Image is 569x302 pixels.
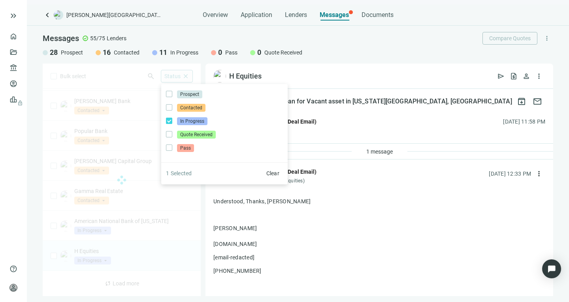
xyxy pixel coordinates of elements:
[507,70,520,83] button: request_quote
[495,70,507,83] button: send
[520,70,533,83] button: person
[114,49,139,56] span: Contacted
[533,167,545,180] button: more_vert
[257,48,261,57] span: 0
[229,98,514,105] div: $11.5M Purchase loan for Vacant asset in [US_STATE][GEOGRAPHIC_DATA], [GEOGRAPHIC_DATA]
[82,35,89,41] span: check_circle
[229,71,262,81] div: H Equities
[241,178,305,184] span: [PERSON_NAME] (H Equities)
[242,167,317,176] div: [PERSON_NAME] (Deal Email)
[61,49,83,56] span: Prospect
[103,48,111,57] span: 16
[203,11,228,19] span: Overview
[216,170,225,179] span: person
[43,34,79,43] span: Messages
[320,11,349,19] span: Messages
[217,97,226,106] span: arrow_back
[216,120,225,129] span: person
[503,117,545,126] div: [DATE] 11:58 PM
[9,11,18,21] button: keyboard_double_arrow_right
[535,72,543,80] span: more_vert
[529,94,545,109] button: mail
[170,49,198,56] span: In Progress
[54,10,63,20] img: deal-logo
[213,70,226,83] img: 2e3c9817-dd94-4604-8f79-79d48dc0ca9c
[232,128,317,135] div: Hi [PERSON_NAME],
[510,72,518,80] span: request_quote
[232,167,240,178] span: done_all
[107,34,126,42] span: Lenders
[9,284,17,292] span: person
[241,11,272,19] span: Application
[66,11,161,19] span: [PERSON_NAME][GEOGRAPHIC_DATA][US_STATE]
[232,117,240,128] span: done_all
[535,170,543,178] span: more_vert
[50,48,58,57] span: 28
[366,148,393,155] span: 1 message
[213,94,229,109] button: arrow_back
[218,48,222,57] span: 0
[514,94,529,109] button: archive
[242,117,317,126] div: [PERSON_NAME] (Deal Email)
[517,97,526,106] span: archive
[232,178,317,184] div: To:
[362,11,394,19] span: Documents
[159,48,167,57] span: 11
[482,32,537,45] button: Compare Quotes
[489,169,531,178] div: [DATE] 12:33 PM
[522,72,530,80] span: person
[497,72,505,80] span: send
[533,97,542,106] span: mail
[43,10,52,20] a: keyboard_arrow_left
[533,70,545,83] button: more_vert
[543,35,550,42] span: more_vert
[264,49,302,56] span: Quote Received
[360,145,399,158] button: 1 message
[542,259,561,278] div: Open Intercom Messenger
[9,265,17,273] span: help
[285,11,307,19] span: Lenders
[541,32,553,45] button: more_vert
[225,49,237,56] span: Pass
[90,34,105,42] span: 55/75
